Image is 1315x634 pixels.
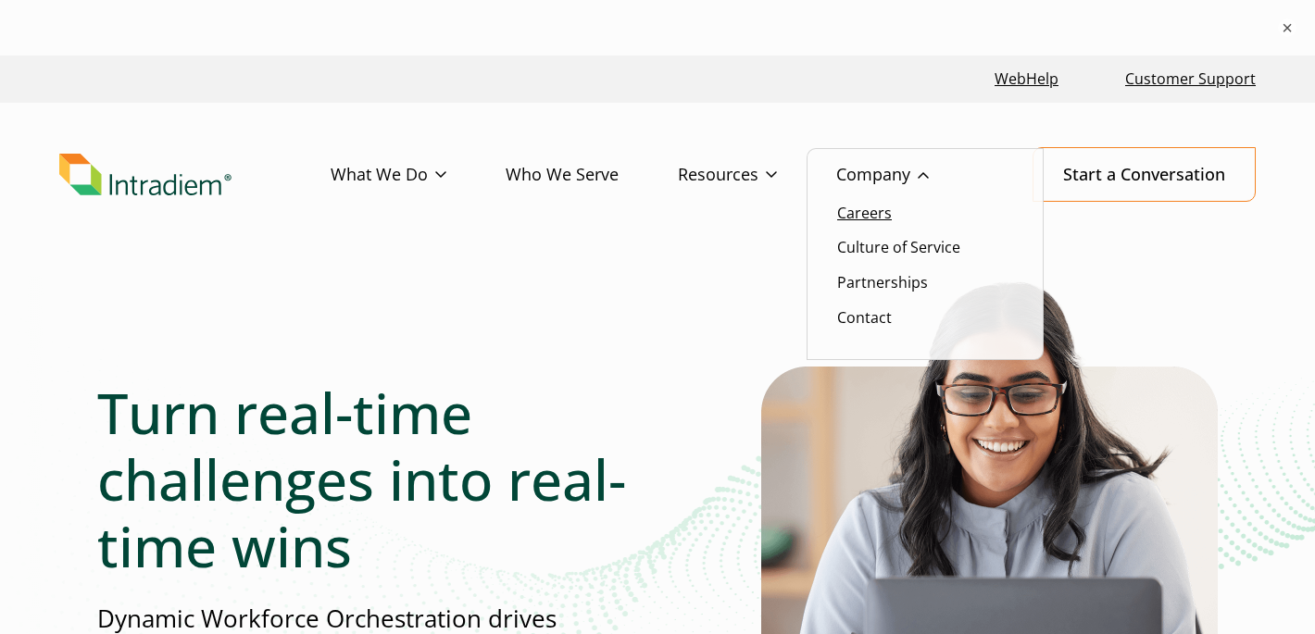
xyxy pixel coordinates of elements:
a: Customer Support [1118,59,1263,99]
a: Careers [837,203,892,223]
a: Culture of Service [837,237,960,257]
a: Who We Serve [506,148,678,202]
a: Resources [678,148,836,202]
a: Start a Conversation [1033,147,1256,202]
a: Link opens in a new window [987,59,1066,99]
img: Intradiem [59,154,232,196]
a: Company [836,148,988,202]
a: Contact [837,307,892,328]
a: What We Do [331,148,506,202]
a: Partnerships [837,272,928,292]
a: Link to homepage of Intradiem [59,154,331,196]
button: × [1278,19,1296,37]
h1: Turn real-time challenges into real-time wins [97,379,647,579]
